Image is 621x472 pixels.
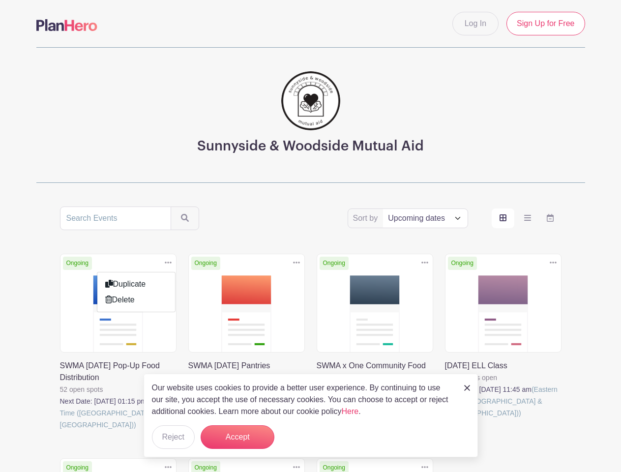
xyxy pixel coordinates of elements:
[342,407,359,415] a: Here
[492,208,562,228] div: order and view
[506,12,585,35] a: Sign Up for Free
[97,292,175,308] a: Delete
[353,212,381,224] label: Sort by
[97,276,175,292] a: Duplicate
[60,206,171,230] input: Search Events
[281,71,340,130] img: 256.png
[152,382,454,417] p: Our website uses cookies to provide a better user experience. By continuing to use our site, you ...
[201,425,274,449] button: Accept
[36,19,97,31] img: logo-507f7623f17ff9eddc593b1ce0a138ce2505c220e1c5a4e2b4648c50719b7d32.svg
[197,138,424,155] h3: Sunnyside & Woodside Mutual Aid
[152,425,195,449] button: Reject
[452,12,499,35] a: Log In
[464,385,470,391] img: close_button-5f87c8562297e5c2d7936805f587ecaba9071eb48480494691a3f1689db116b3.svg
